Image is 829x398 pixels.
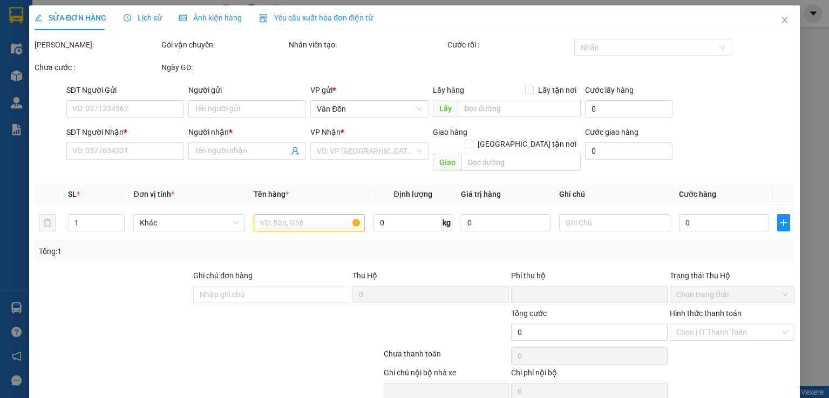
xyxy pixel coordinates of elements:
span: Giao [432,154,461,171]
span: Lấy tận nơi [534,84,581,96]
div: Trạng thái Thu Hộ [670,270,794,282]
span: Tên hàng [254,190,289,198]
div: Chi phí nội bộ [511,367,668,383]
span: Cước hàng [679,190,716,198]
div: [PERSON_NAME]: [35,39,159,51]
input: Ghi Chú [559,214,670,231]
div: Phí thu hộ [511,270,668,286]
span: plus [778,218,790,227]
span: [GEOGRAPHIC_DATA] tận nơi [473,138,581,150]
input: Dọc đường [457,100,581,117]
span: Khác [140,215,238,231]
span: picture [179,14,187,22]
label: Cước lấy hàng [585,86,634,94]
input: Cước lấy hàng [585,100,672,118]
span: Định lượng [393,190,432,198]
label: Cước giao hàng [585,128,638,136]
span: Thu Hộ [352,271,377,280]
div: Gói vận chuyển: [161,39,286,51]
span: Ảnh kiện hàng [179,13,242,22]
button: Close [770,5,800,36]
input: Dọc đường [461,154,581,171]
span: Giá trị hàng [461,190,501,198]
span: VP Nhận [310,128,341,136]
span: Vân Đồn [317,101,422,117]
div: SĐT Người Nhận [66,126,184,138]
span: clock-circle [124,14,131,22]
span: kg [441,214,452,231]
span: Yêu cầu xuất hóa đơn điện tử [259,13,373,22]
input: Ghi chú đơn hàng [193,286,350,303]
span: Lấy [432,100,457,117]
div: Ngày GD: [161,61,286,73]
input: Cước giao hàng [585,142,672,160]
img: icon [259,14,268,23]
span: SỬA ĐƠN HÀNG [35,13,106,22]
span: Tổng cước [511,309,547,318]
span: Lấy hàng [432,86,464,94]
span: Đơn vị tính [133,190,174,198]
div: SĐT Người Gửi [66,84,184,96]
div: Chưa thanh toán [383,348,509,367]
label: Ghi chú đơn hàng [193,271,253,280]
div: Chưa cước : [35,61,159,73]
div: Ghi chú nội bộ nhà xe [384,367,508,383]
span: close [780,16,789,24]
div: Người gửi [188,84,306,96]
label: Hình thức thanh toán [670,309,742,318]
div: VP gửi [310,84,428,96]
span: edit [35,14,42,22]
th: Ghi chú [555,184,675,205]
div: Tổng: 1 [39,245,321,257]
div: Nhân viên tạo: [289,39,445,51]
div: Người nhận [188,126,306,138]
div: Cước rồi : [447,39,572,51]
button: plus [777,214,790,231]
button: delete [39,214,56,231]
span: user-add [291,147,300,155]
span: Chọn trạng thái [676,286,788,303]
span: SL [68,190,77,198]
span: Lịch sử [124,13,162,22]
input: VD: Bàn, Ghế [254,214,365,231]
span: Giao hàng [432,128,467,136]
